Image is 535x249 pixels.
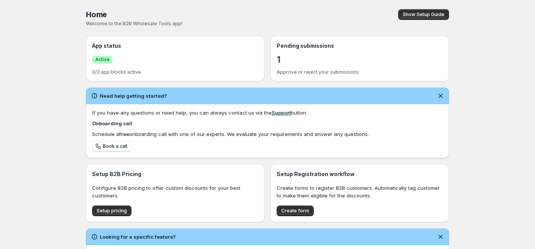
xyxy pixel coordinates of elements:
[435,231,446,242] button: Dismiss notification
[100,233,176,241] h2: Looking for a specific feature?
[119,131,129,137] b: free
[92,205,131,216] button: Setup pricing
[277,170,443,178] h3: Setup Registration workflow
[277,53,280,66] a: 1
[92,130,443,138] div: Schedule a onboarding call with one of our experts. We evaluate your requirements and answer any ...
[92,55,113,63] a: SuccessActive
[92,109,443,116] div: If you have any questions or need help, you can always contact us via the button.
[92,184,258,199] p: Configure B2B pricing to offer custom discounts for your best customers.
[277,184,443,199] p: Create forms to register B2B customers. Automatically tag customer to make them eligible for the ...
[86,21,286,27] p: Welcome to the B2B Wholesale Tools app!
[97,208,127,214] span: Setup pricing
[398,9,449,20] button: Show Setup Guide
[272,110,291,116] a: Support
[277,205,314,216] button: Create form
[435,91,446,101] button: Dismiss notification
[92,141,132,152] a: Book a call
[86,10,107,19] span: Home
[281,208,309,214] span: Create form
[92,69,258,75] p: 0/3 app blocks active
[100,92,167,100] h2: Need help getting started?
[92,120,443,127] h4: Onboarding call
[92,42,258,50] h3: App status
[92,170,258,178] h3: Setup B2B Pricing
[403,11,444,18] span: Show Setup Guide
[277,42,443,50] h3: Pending submissions
[95,57,110,63] span: Active
[277,69,443,75] p: Approve or reject your submissions
[103,143,127,149] span: Book a call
